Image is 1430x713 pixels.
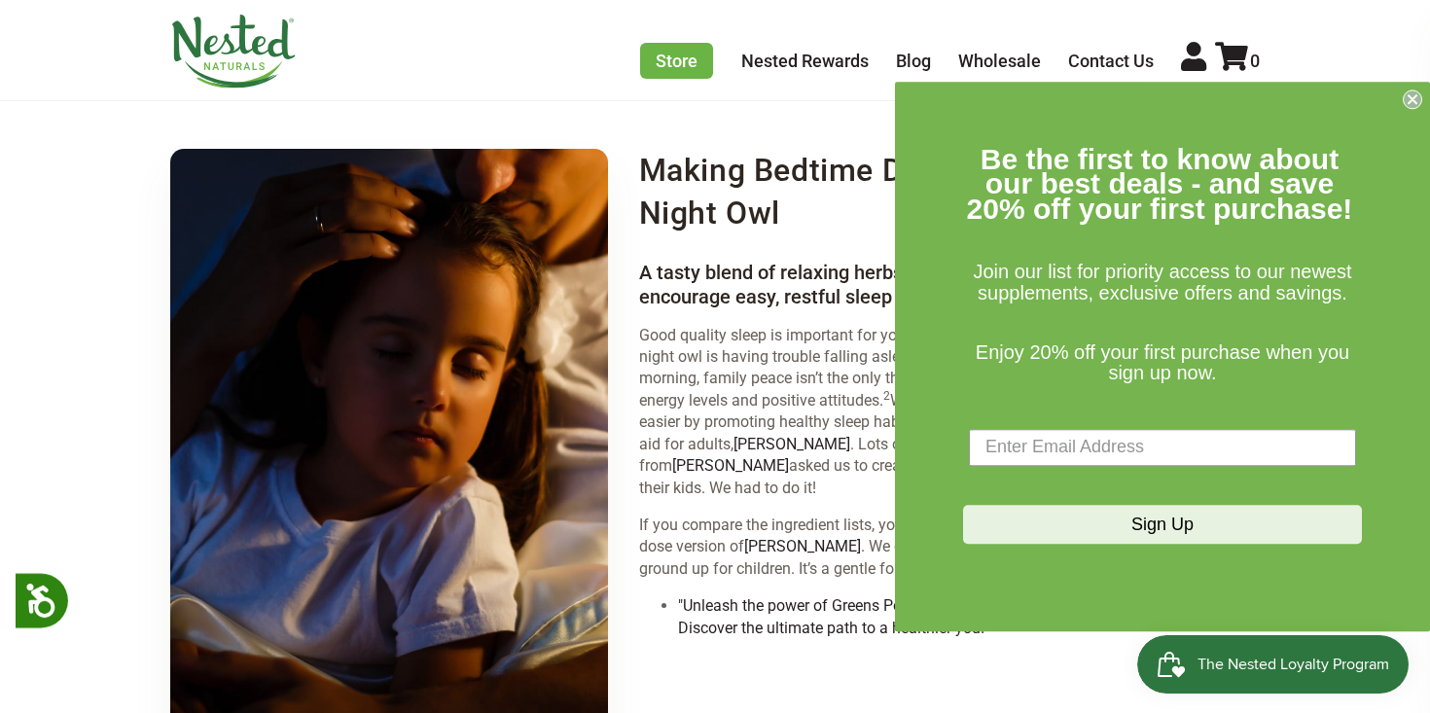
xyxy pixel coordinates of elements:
input: Enter Email Address [969,429,1356,466]
span: Be the first to know about our best deals - and save 20% off your first purchase! [967,143,1353,225]
button: Close dialog [1403,89,1422,109]
p: If you compare the ingredient lists, you’ll see that [PERSON_NAME] Kids isn’t just a lower dose v... [639,515,1260,580]
a: [PERSON_NAME] [672,456,789,475]
span: Join our list for priority access to our newest supplements, exclusive offers and savings. [973,262,1351,304]
span: 0 [1250,51,1260,71]
a: "Unleash the power of Greens Powders or embrace the freshness of real Vegetables - Discover the u... [678,596,1255,636]
sup: 2 [883,389,890,403]
a: Nested Rewards [741,51,869,71]
a: 0 [1215,51,1260,71]
p: Good quality sleep is important for your child’s health and development. When your little night o... [639,325,1260,499]
a: [PERSON_NAME] [733,435,850,453]
span: Enjoy 20% off your first purchase when you sign up now. [976,341,1349,384]
a: [PERSON_NAME] [744,537,861,555]
a: Wholesale [958,51,1041,71]
h4: A tasty blend of relaxing herbs with a touch of [MEDICAL_DATA] to encourage easy, restful sleep [639,261,1260,309]
button: Sign Up [963,505,1362,544]
img: Nested Naturals [170,15,297,89]
iframe: Button to open loyalty program pop-up [1137,635,1411,694]
a: Store [640,43,713,79]
a: Contact Us [1068,51,1154,71]
h3: Making Bedtime Delicious for Your Little Night Owl [639,149,1260,234]
div: FLYOUT Form [895,82,1430,631]
a: Blog [896,51,931,71]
